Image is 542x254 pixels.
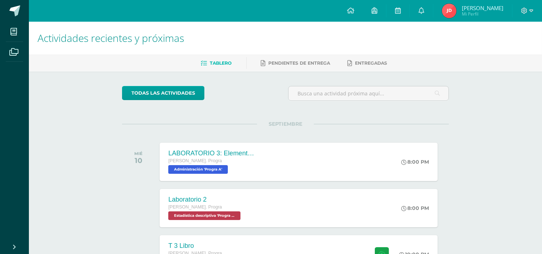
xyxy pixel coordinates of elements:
[168,211,240,220] span: Estadística descriptiva 'Progra A'
[168,150,255,157] div: LABORATORIO 3: Elementos [PERSON_NAME].
[134,156,143,165] div: 10
[168,158,222,163] span: [PERSON_NAME]. Progra
[261,57,330,69] a: Pendientes de entrega
[134,151,143,156] div: MIÉ
[442,4,456,18] img: 9e286267329b314d6b19cc028113f156.png
[168,196,242,203] div: Laboratorio 2
[462,11,503,17] span: Mi Perfil
[122,86,204,100] a: todas las Actividades
[401,205,429,211] div: 8:00 PM
[168,242,242,250] div: T 3 Libro
[257,121,314,127] span: SEPTIEMBRE
[38,31,184,45] span: Actividades recientes y próximas
[201,57,232,69] a: Tablero
[401,159,429,165] div: 8:00 PM
[168,165,228,174] span: Administración 'Progra A'
[289,86,448,100] input: Busca una actividad próxima aquí...
[210,60,232,66] span: Tablero
[462,4,503,12] span: [PERSON_NAME]
[168,205,222,210] span: [PERSON_NAME]. Progra
[355,60,387,66] span: Entregadas
[269,60,330,66] span: Pendientes de entrega
[348,57,387,69] a: Entregadas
